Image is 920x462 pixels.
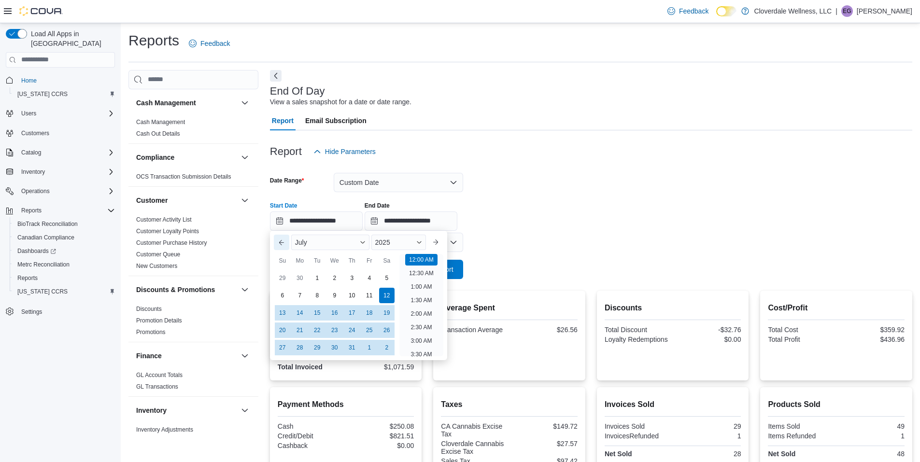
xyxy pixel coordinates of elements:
[835,5,837,17] p: |
[270,202,297,210] label: Start Date
[768,302,905,314] h2: Cost/Profit
[14,245,60,257] a: Dashboards
[136,426,193,433] a: Inventory Adjustments
[605,399,741,410] h2: Invoices Sold
[310,270,325,286] div: day-1
[17,261,70,268] span: Metrc Reconciliation
[348,422,414,430] div: $250.08
[14,88,115,100] span: Washington CCRS
[2,204,119,217] button: Reports
[362,322,377,338] div: day-25
[292,270,308,286] div: day-30
[675,422,741,430] div: 29
[136,383,178,390] a: GL Transactions
[17,306,46,318] a: Settings
[136,228,199,235] a: Customer Loyalty Points
[17,74,115,86] span: Home
[10,231,119,244] button: Canadian Compliance
[441,302,578,314] h2: Average Spent
[2,165,119,179] button: Inventory
[270,97,411,107] div: View a sales snapshot for a date or date range.
[17,75,41,86] a: Home
[17,234,74,241] span: Canadian Compliance
[379,305,395,321] div: day-19
[136,130,180,137] a: Cash Out Details
[407,281,436,293] li: 1:00 AM
[128,171,258,186] div: Compliance
[344,340,360,355] div: day-31
[275,288,290,303] div: day-6
[348,442,414,449] div: $0.00
[327,305,342,321] div: day-16
[239,152,251,163] button: Compliance
[275,305,290,321] div: day-13
[362,288,377,303] div: day-11
[344,322,360,338] div: day-24
[239,405,251,416] button: Inventory
[291,235,369,250] div: Button. Open the month selector. July is currently selected.
[128,116,258,143] div: Cash Management
[407,308,436,320] li: 2:00 AM
[239,350,251,362] button: Finance
[334,173,463,192] button: Custom Date
[679,6,708,16] span: Feedback
[362,340,377,355] div: day-1
[128,303,258,342] div: Discounts & Promotions
[270,211,363,231] input: Press the down key to enter a popover containing a calendar. Press the escape key to close the po...
[2,146,119,159] button: Catalog
[327,270,342,286] div: day-2
[136,130,180,138] span: Cash Out Details
[270,70,282,82] button: Next
[128,369,258,396] div: Finance
[136,351,237,361] button: Finance
[2,107,119,120] button: Users
[292,340,308,355] div: day-28
[136,285,215,294] h3: Discounts & Promotions
[405,254,438,266] li: 12:00 AM
[21,308,42,316] span: Settings
[17,288,68,295] span: [US_STATE] CCRS
[136,371,183,379] span: GL Account Totals
[270,85,325,97] h3: End Of Day
[407,349,436,360] li: 3:30 AM
[17,127,53,139] a: Customers
[292,305,308,321] div: day-14
[428,235,443,250] button: Next month
[136,406,167,415] h3: Inventory
[21,207,42,214] span: Reports
[17,205,45,216] button: Reports
[14,286,115,297] span: Washington CCRS
[2,73,119,87] button: Home
[857,5,912,17] p: [PERSON_NAME]
[136,119,185,126] a: Cash Management
[10,258,119,271] button: Metrc Reconciliation
[310,288,325,303] div: day-8
[379,322,395,338] div: day-26
[441,326,507,334] div: Transaction Average
[362,305,377,321] div: day-18
[344,270,360,286] div: day-3
[325,147,376,156] span: Hide Parameters
[754,5,832,17] p: Cloverdale Wellness, LLC
[371,235,426,250] div: Button. Open the year selector. 2025 is currently selected.
[379,270,395,286] div: day-5
[136,239,207,247] span: Customer Purchase History
[136,317,182,324] a: Promotion Details
[14,272,115,284] span: Reports
[274,269,396,356] div: July, 2025
[838,336,905,343] div: $436.96
[17,90,68,98] span: [US_STATE] CCRS
[136,351,162,361] h3: Finance
[362,253,377,268] div: Fr
[14,245,115,257] span: Dashboards
[511,326,578,334] div: $26.56
[21,77,37,84] span: Home
[136,305,162,313] span: Discounts
[136,328,166,336] span: Promotions
[128,31,179,50] h1: Reports
[136,251,180,258] a: Customer Queue
[344,305,360,321] div: day-17
[310,322,325,338] div: day-22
